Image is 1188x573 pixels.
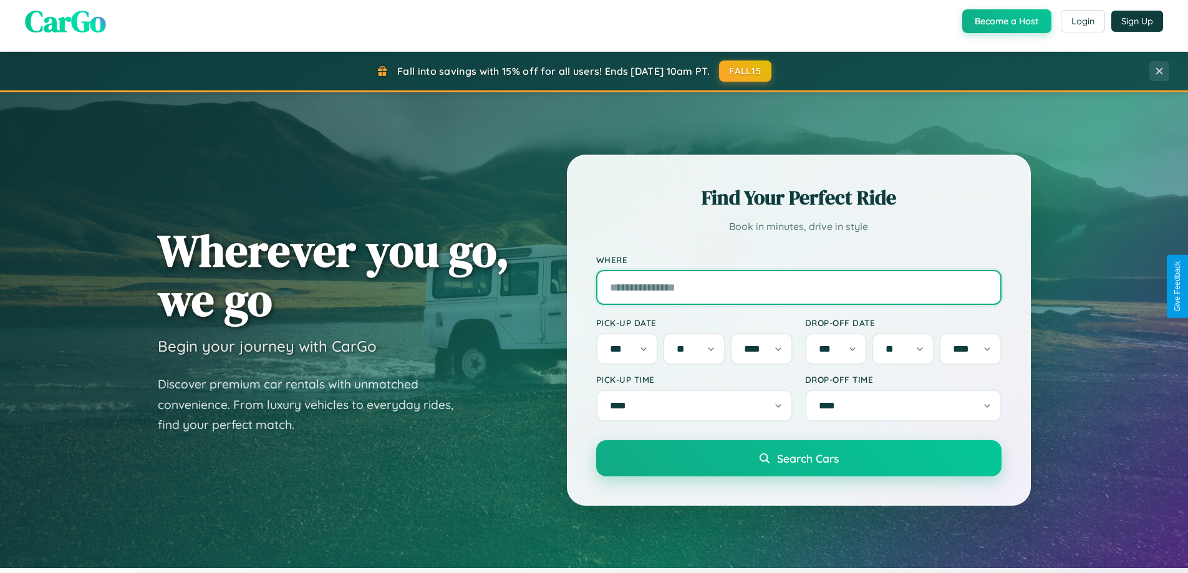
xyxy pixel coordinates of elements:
h1: Wherever you go, we go [158,226,509,324]
label: Pick-up Date [596,317,793,328]
button: Search Cars [596,440,1002,476]
span: Search Cars [777,451,839,465]
h2: Find Your Perfect Ride [596,184,1002,211]
button: FALL15 [719,60,771,82]
h3: Begin your journey with CarGo [158,337,377,355]
p: Discover premium car rentals with unmatched convenience. From luxury vehicles to everyday rides, ... [158,374,470,435]
button: Sign Up [1111,11,1163,32]
label: Pick-up Time [596,374,793,385]
button: Become a Host [962,9,1051,33]
div: Give Feedback [1173,261,1182,312]
label: Drop-off Time [805,374,1002,385]
span: Fall into savings with 15% off for all users! Ends [DATE] 10am PT. [397,65,710,77]
label: Where [596,254,1002,265]
label: Drop-off Date [805,317,1002,328]
button: Login [1061,10,1105,32]
span: CarGo [25,1,106,42]
p: Book in minutes, drive in style [596,218,1002,236]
